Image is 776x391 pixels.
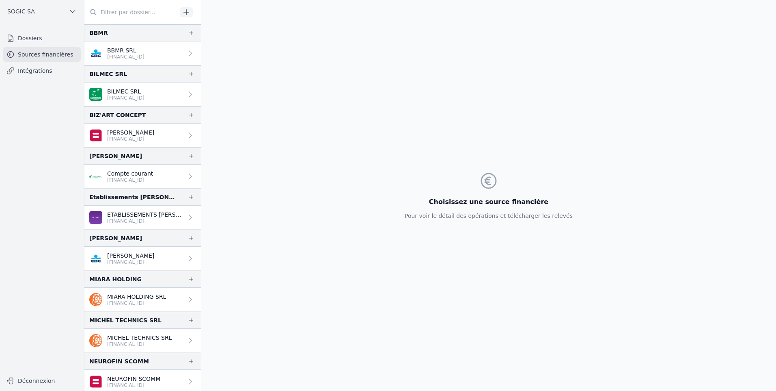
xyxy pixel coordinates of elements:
[3,47,81,62] a: Sources financières
[84,288,201,312] a: MIARA HOLDING SRL [FINANCIAL_ID]
[89,69,127,79] div: BILMEC SRL
[84,41,201,65] a: BBMR SRL [FINANCIAL_ID]
[84,206,201,230] a: ETABLISSEMENTS [PERSON_NAME] & F [FINANCIAL_ID]
[89,293,102,306] img: ing.png
[107,128,154,137] p: [PERSON_NAME]
[3,63,81,78] a: Intégrations
[89,110,146,120] div: BIZ'ART CONCEPT
[107,300,166,306] p: [FINANCIAL_ID]
[107,341,172,348] p: [FINANCIAL_ID]
[3,31,81,46] a: Dossiers
[405,197,573,207] h3: Choisissez une source financière
[89,47,102,60] img: CBC_CREGBEBB.png
[89,170,102,183] img: ARGENTA_ARSPBE22.png
[107,54,144,60] p: [FINANCIAL_ID]
[107,95,144,101] p: [FINANCIAL_ID]
[107,382,160,389] p: [FINANCIAL_ID]
[107,259,154,265] p: [FINANCIAL_ID]
[3,5,81,18] button: SOGIC SA
[84,83,201,106] a: BILMEC SRL [FINANCIAL_ID]
[89,375,102,388] img: belfius-1.png
[89,315,162,325] div: MICHEL TECHNICS SRL
[89,192,175,202] div: Etablissements [PERSON_NAME] et fils [PERSON_NAME]
[84,165,201,189] a: Compte courant [FINANCIAL_ID]
[405,212,573,220] p: Pour voir le détail des opérations et télécharger les relevés
[89,252,102,265] img: CBC_CREGBEBB.png
[107,136,154,142] p: [FINANCIAL_ID]
[89,233,142,243] div: [PERSON_NAME]
[107,177,153,183] p: [FINANCIAL_ID]
[84,329,201,353] a: MICHEL TECHNICS SRL [FINANCIAL_ID]
[89,28,108,38] div: BBMR
[89,88,102,101] img: BNP_BE_BUSINESS_GEBABEBB.png
[89,129,102,142] img: belfius-1.png
[89,274,142,284] div: MIARA HOLDING
[3,374,81,387] button: Déconnexion
[84,124,201,148] a: [PERSON_NAME] [FINANCIAL_ID]
[107,169,153,178] p: Compte courant
[107,293,166,301] p: MIARA HOLDING SRL
[7,7,35,15] span: SOGIC SA
[89,334,102,347] img: ing.png
[84,5,177,20] input: Filtrer par dossier...
[107,252,154,260] p: [PERSON_NAME]
[89,151,142,161] div: [PERSON_NAME]
[107,375,160,383] p: NEUROFIN SCOMM
[107,87,144,96] p: BILMEC SRL
[107,334,172,342] p: MICHEL TECHNICS SRL
[84,247,201,271] a: [PERSON_NAME] [FINANCIAL_ID]
[89,211,102,224] img: BEOBANK_CTBKBEBX.png
[89,356,149,366] div: NEUROFIN SCOMM
[107,211,183,219] p: ETABLISSEMENTS [PERSON_NAME] & F
[107,218,183,224] p: [FINANCIAL_ID]
[107,46,144,54] p: BBMR SRL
